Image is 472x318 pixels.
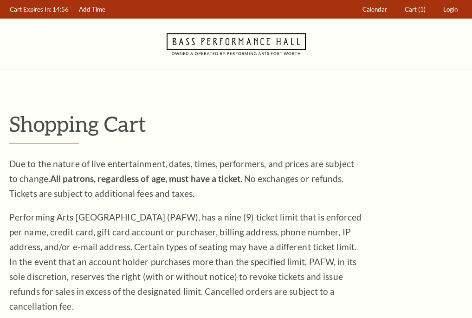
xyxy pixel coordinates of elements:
[418,6,426,13] span: (1)
[10,6,51,13] span: Cart Expires In:
[9,112,463,136] p: Shopping Cart
[401,0,430,19] a: Cart (1)
[358,0,392,19] a: Calendar
[405,6,417,13] span: Cart
[443,6,458,13] span: Login
[9,158,354,199] span: Due to the nature of live entertainment, dates, times, performers, and prices are subject to chan...
[50,173,240,184] strong: All patrons, regardless of age, must have a ticket
[52,6,69,13] span: 14:56
[75,0,110,19] a: Add Time
[362,6,387,13] span: Calendar
[9,210,362,314] p: Performing Arts [GEOGRAPHIC_DATA] (PAFW), has a nine (9) ticket limit that is enforced per name, ...
[439,0,462,19] a: Login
